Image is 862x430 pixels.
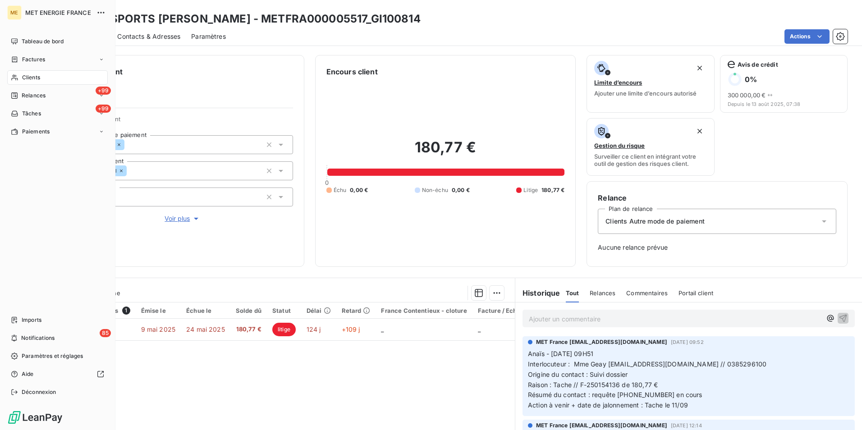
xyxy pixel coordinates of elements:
span: 0 [325,179,329,186]
span: Origine du contact : Suivi dossier [528,371,628,378]
span: Clients Autre mode de paiement [605,217,705,226]
span: +109 j [342,325,360,333]
span: Commentaires [626,289,668,297]
div: Retard [342,307,371,314]
span: Avis de crédit [738,61,778,68]
span: Anaïs - [DATE] 09H51 [528,350,593,357]
input: Ajouter une valeur [124,141,132,149]
span: Déconnexion [22,388,56,396]
img: Logo LeanPay [7,410,63,425]
span: Aucune relance prévue [598,243,836,252]
h6: Relance [598,192,836,203]
span: Échu [334,186,347,194]
span: Notifications [21,334,55,342]
span: Factures [22,55,45,64]
span: MET France [EMAIL_ADDRESS][DOMAIN_NAME] [536,338,667,346]
span: Relances [590,289,615,297]
span: Portail client [679,289,713,297]
div: Échue le [186,307,225,314]
span: Ajouter une limite d’encours autorisé [594,90,697,97]
span: Clients [22,73,40,82]
span: Limite d’encours [594,79,642,86]
span: +99 [96,87,111,95]
span: 300 000,00 € [728,91,766,99]
input: Ajouter une valeur [127,167,134,175]
span: Tâches [22,110,41,118]
span: litige [272,323,296,336]
span: Non-échu [422,186,448,194]
div: Statut [272,307,296,314]
h2: 180,77 € [326,138,565,165]
span: 180,77 € [541,186,564,194]
span: Action à venir + date de jalonnement : Tache le 11/09 [528,401,688,409]
span: MET ENERGIE FRANCE [25,9,91,16]
div: France Contentieux - cloture [381,307,467,314]
h6: 0 % [745,75,757,84]
span: Aide [22,370,34,378]
button: Voir plus [73,214,293,224]
span: Tableau de bord [22,37,64,46]
span: Surveiller ce client en intégrant votre outil de gestion des risques client. [594,153,706,167]
span: Contacts & Adresses [117,32,180,41]
h6: Informations client [55,66,293,77]
h3: TRANSPORTS [PERSON_NAME] - METFRA000005517_GI100814 [79,11,421,27]
span: Propriétés Client [73,115,293,128]
iframe: Intercom live chat [831,399,853,421]
span: 180,77 € [236,325,261,334]
span: +99 [96,105,111,113]
button: Gestion du risqueSurveiller ce client en intégrant votre outil de gestion des risques client. [587,118,714,176]
span: 85 [100,329,111,337]
div: ME [7,5,22,20]
div: Émise le [141,307,176,314]
h6: Encours client [326,66,378,77]
span: Paramètres [191,32,226,41]
span: Voir plus [165,214,201,223]
button: Actions [784,29,830,44]
span: Paiements [22,128,50,136]
span: Interlocuteur : Mme Geay [EMAIL_ADDRESS][DOMAIN_NAME] // 0385296100 [528,360,766,368]
div: Facture / Echéancier [478,307,540,314]
span: Relances [22,91,46,100]
button: Limite d’encoursAjouter une limite d’encours autorisé [587,55,714,113]
span: [DATE] 09:52 [671,339,704,345]
span: Raison : Tache // F-250154136 de 180,77 € [528,381,658,389]
span: 24 mai 2025 [186,325,225,333]
div: Délai [307,307,331,314]
span: [DATE] 12:14 [671,423,702,428]
span: Litige [523,186,538,194]
span: 0,00 € [350,186,368,194]
span: Imports [22,316,41,324]
span: Paramètres et réglages [22,352,83,360]
span: Tout [566,289,579,297]
span: 9 mai 2025 [141,325,176,333]
span: MET France [EMAIL_ADDRESS][DOMAIN_NAME] [536,421,667,430]
span: 1 [122,306,130,315]
span: _ [381,325,384,333]
span: _ [478,325,481,333]
span: 0,00 € [452,186,470,194]
span: Depuis le 13 août 2025, 07:38 [728,101,840,107]
a: Aide [7,367,108,381]
span: 124 j [307,325,321,333]
span: Résumé du contact : requête [PHONE_NUMBER] en cours [528,391,702,398]
span: Gestion du risque [594,142,645,149]
h6: Historique [515,288,560,298]
div: Solde dû [236,307,261,314]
